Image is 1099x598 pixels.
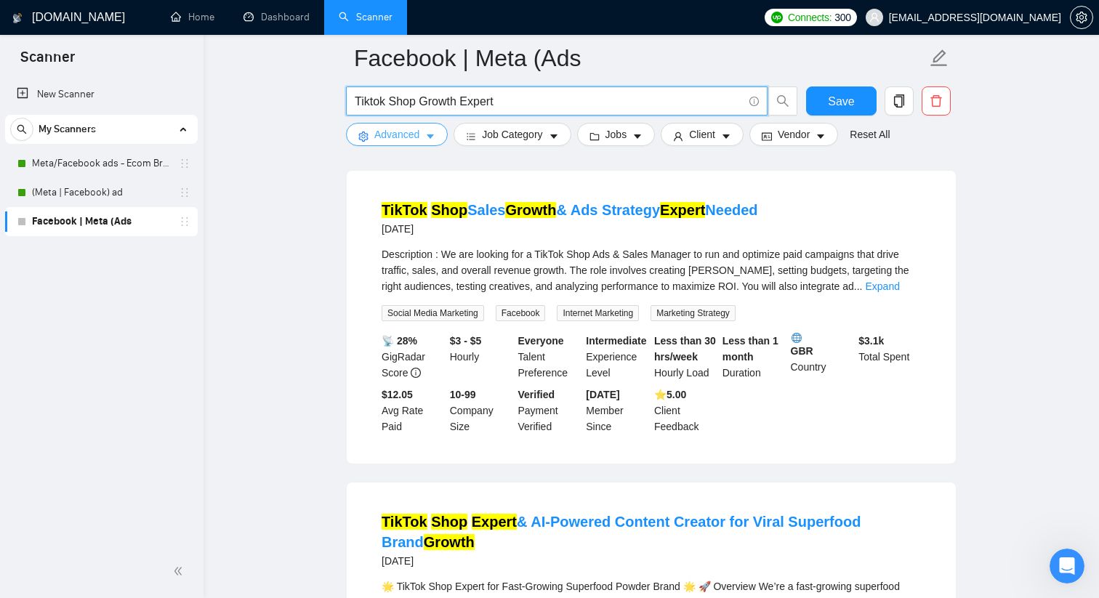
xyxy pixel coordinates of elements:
div: GigRadar Score [379,333,447,381]
a: TikTok Shop Expert& AI-Powered Content Creator for Viral Superfood BrandGrowth [382,514,861,550]
a: setting [1070,12,1093,23]
div: [DATE] [382,552,921,570]
a: homeHome [171,11,214,23]
b: Intermediate [586,335,646,347]
span: My Scanners [39,115,96,144]
button: search [10,118,33,141]
a: dashboardDashboard [243,11,310,23]
input: Scanner name... [354,40,927,76]
span: 300 [834,9,850,25]
a: New Scanner [17,80,186,109]
input: Search Freelance Jobs... [355,92,743,110]
span: caret-down [816,131,826,142]
span: Connects: [788,9,832,25]
a: Meta/Facebook ads - Ecom Broader [32,149,170,178]
b: Less than 30 hrs/week [654,335,716,363]
b: 📡 28% [382,335,417,347]
span: ... [854,280,863,292]
span: Social Media Marketing [382,305,484,321]
div: Payment Verified [515,387,584,435]
img: upwork-logo.png [771,12,783,23]
a: TikTok ShopSalesGrowth& Ads StrategyExpertNeeded [382,202,758,218]
span: bars [466,131,476,142]
button: userClientcaret-down [661,123,744,146]
button: delete [922,86,951,116]
div: Member Since [583,387,651,435]
div: Experience Level [583,333,651,381]
span: user [673,131,683,142]
div: Company Size [447,387,515,435]
span: Scanner [9,47,86,77]
span: copy [885,94,913,108]
div: Total Spent [856,333,924,381]
button: idcardVendorcaret-down [749,123,838,146]
mark: Growth [505,202,556,218]
b: 10-99 [450,389,476,400]
span: Marketing Strategy [651,305,736,321]
b: $12.05 [382,389,413,400]
button: search [768,86,797,116]
span: search [11,124,33,134]
span: setting [358,131,369,142]
mark: Expert [472,514,517,530]
a: Facebook | Meta (Ads [32,207,170,236]
button: settingAdvancedcaret-down [346,123,448,146]
li: New Scanner [5,80,198,109]
mark: Expert [660,202,705,218]
span: Description : We are looking for a TikTok Shop Ads & Sales Manager to run and optimize paid campa... [382,249,909,292]
b: GBR [791,333,853,357]
div: Client Feedback [651,387,720,435]
span: folder [589,131,600,142]
span: setting [1071,12,1092,23]
span: Vendor [778,126,810,142]
span: Internet Marketing [557,305,639,321]
span: double-left [173,564,188,578]
span: Facebook [496,305,546,321]
b: ⭐️ 5.00 [654,389,686,400]
mark: TikTok [382,514,427,530]
span: caret-down [632,131,643,142]
span: caret-down [721,131,731,142]
mark: Shop [431,202,467,218]
span: info-circle [411,368,421,378]
li: My Scanners [5,115,198,236]
span: idcard [762,131,772,142]
button: barsJob Categorycaret-down [454,123,571,146]
div: Hourly Load [651,333,720,381]
button: copy [885,86,914,116]
button: setting [1070,6,1093,29]
div: Duration [720,333,788,381]
a: Expand [865,280,899,292]
mark: TikTok [382,202,427,218]
span: Advanced [374,126,419,142]
span: holder [179,158,190,169]
b: Less than 1 month [722,335,778,363]
mark: Growth [424,534,475,550]
span: edit [930,49,949,68]
span: Save [828,92,854,110]
span: caret-down [425,131,435,142]
div: Hourly [447,333,515,381]
span: holder [179,187,190,198]
b: Verified [518,389,555,400]
b: Everyone [518,335,564,347]
img: 🌐 [792,333,802,343]
button: Save [806,86,877,116]
div: [DATE] [382,220,758,238]
span: holder [179,216,190,227]
span: delete [922,94,950,108]
span: Client [689,126,715,142]
mark: Shop [431,514,467,530]
span: user [869,12,879,23]
span: Jobs [605,126,627,142]
div: Talent Preference [515,333,584,381]
span: Job Category [482,126,542,142]
b: $3 - $5 [450,335,482,347]
span: caret-down [549,131,559,142]
div: Country [788,333,856,381]
span: info-circle [749,97,759,106]
iframe: Intercom live chat [1050,549,1084,583]
img: logo [12,7,23,30]
b: $ 3.1k [858,335,884,347]
b: [DATE] [586,389,619,400]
